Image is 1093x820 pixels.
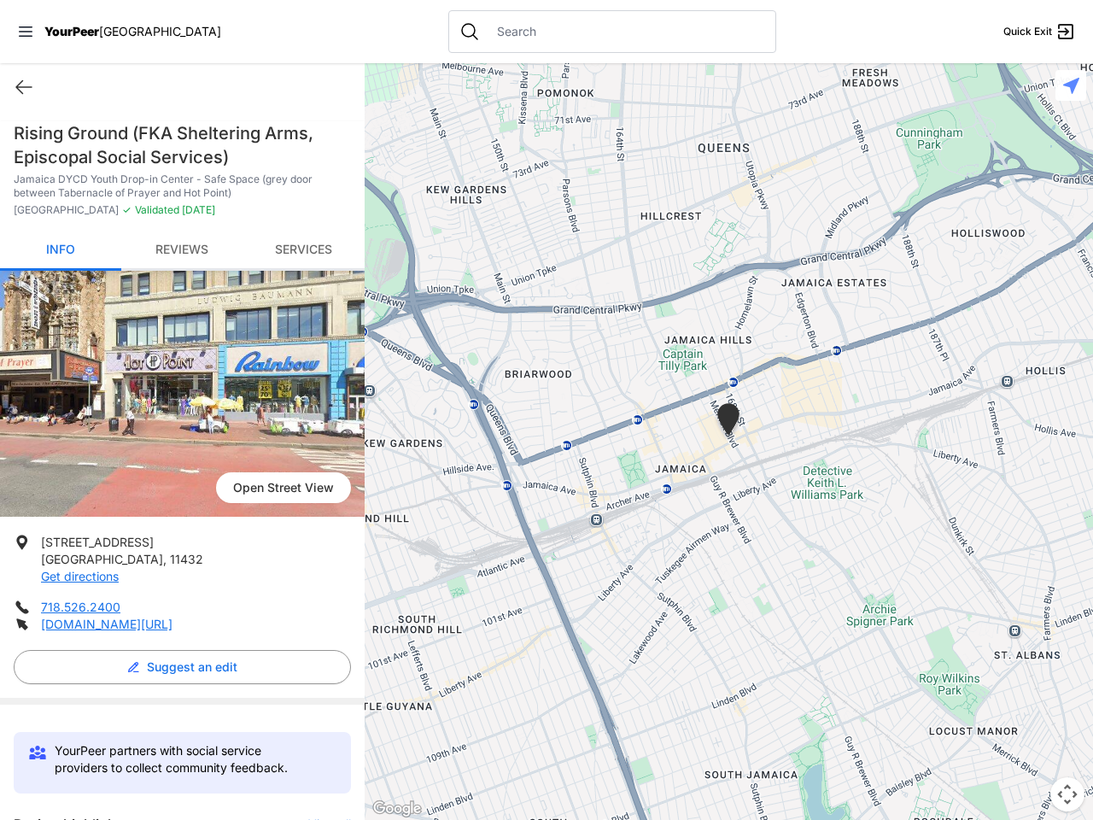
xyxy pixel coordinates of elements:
[216,472,351,503] span: Open Street View
[1050,777,1084,811] button: Map camera controls
[121,231,243,271] a: Reviews
[170,552,203,566] span: 11432
[487,23,765,40] input: Search
[41,617,172,631] a: [DOMAIN_NAME][URL]
[714,403,743,442] div: Jamaica DYCD Youth Drop-in Center - Safe Space (grey door between Tabernacle of Prayer and Hot Po...
[99,24,221,38] span: [GEOGRAPHIC_DATA]
[1003,25,1052,38] span: Quick Exit
[41,552,163,566] span: [GEOGRAPHIC_DATA]
[179,203,215,216] span: [DATE]
[1003,21,1076,42] a: Quick Exit
[55,742,317,776] p: YourPeer partners with social service providers to collect community feedback.
[14,173,351,200] p: Jamaica DYCD Youth Drop-in Center - Safe Space (grey door between Tabernacle of Prayer and Hot Po...
[369,798,425,820] a: Open this area in Google Maps (opens a new window)
[14,121,351,169] h1: Rising Ground (FKA Sheltering Arms, Episcopal Social Services)
[44,26,221,37] a: YourPeer[GEOGRAPHIC_DATA]
[135,203,179,216] span: Validated
[122,203,132,217] span: ✓
[41,600,120,614] a: 718.526.2400
[14,650,351,684] button: Suggest an edit
[163,552,167,566] span: ,
[369,798,425,820] img: Google
[41,569,119,583] a: Get directions
[44,24,99,38] span: YourPeer
[147,659,237,676] span: Suggest an edit
[14,203,119,217] span: [GEOGRAPHIC_DATA]
[243,231,364,271] a: Services
[41,535,154,549] span: [STREET_ADDRESS]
